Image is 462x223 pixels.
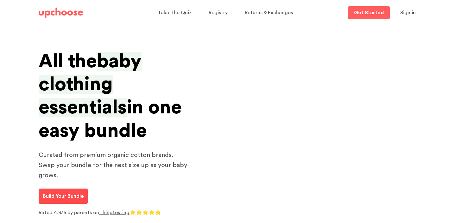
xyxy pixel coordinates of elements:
[39,98,182,140] span: in one easy bundle
[209,7,230,19] a: Registry
[39,189,88,204] a: Build Your Bundle
[99,210,130,215] a: Thingtesting
[39,210,99,215] span: Rated 4.9/5 by parents on
[39,150,191,180] p: Curated from premium organic cotton brands. Swap your bundle for the next size up as your baby gr...
[43,192,84,200] p: Build Your Bundle
[245,7,295,19] a: Returns & Exchanges
[209,10,228,15] span: Registry
[400,10,416,15] span: Sign in
[245,10,293,15] span: Returns & Exchanges
[39,52,142,117] span: baby clothing essentials
[392,6,424,19] button: Sign in
[158,10,192,15] span: Take The Quiz
[130,210,161,215] span: ⭐⭐⭐⭐⭐
[354,10,384,15] p: Get Started
[39,6,83,19] a: UpChoose
[158,7,193,19] a: Take The Quiz
[39,52,97,71] span: All the
[39,8,83,18] img: UpChoose
[348,6,390,19] a: Get Started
